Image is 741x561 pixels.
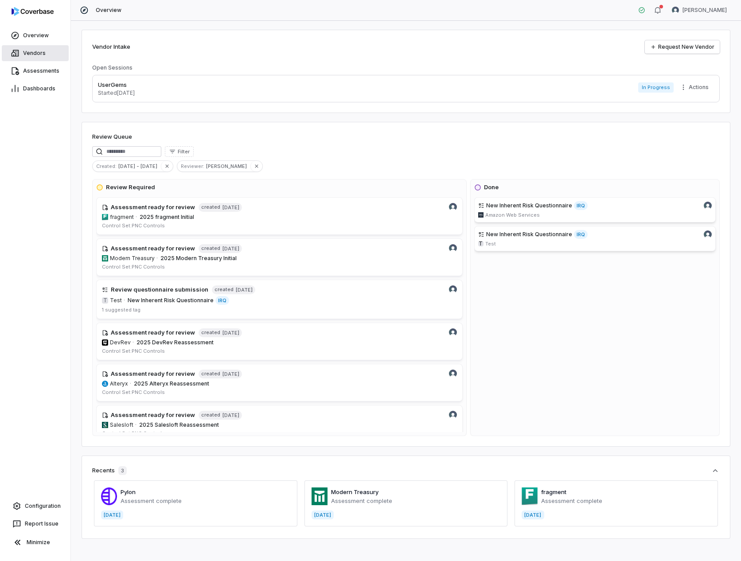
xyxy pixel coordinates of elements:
[134,380,209,387] span: 2025 Alteryx Reassessment
[102,222,165,229] span: Control Set: PNC Controls
[235,286,253,293] span: [DATE]
[449,285,457,293] img: Daniel Aranibar avatar
[4,534,67,551] button: Minimize
[92,132,132,141] h1: Review Queue
[449,411,457,419] img: Daniel Aranibar avatar
[110,255,155,262] span: Modern Treasury
[682,7,727,14] span: [PERSON_NAME]
[215,296,229,305] span: IRQ
[111,411,195,420] h4: Assessment ready for review
[139,421,219,428] span: 2025 Salesloft Reassessment
[102,389,165,395] span: Control Set: PNC Controls
[645,40,720,54] a: Request New Vendor
[121,488,136,495] a: Pylon
[110,297,122,304] span: Test
[118,162,161,170] span: [DATE] - [DATE]
[206,162,250,170] span: [PERSON_NAME]
[165,146,194,157] button: Filter
[110,214,134,221] span: fragment
[222,204,239,211] span: [DATE]
[102,307,140,313] span: 1 suggested tag
[133,339,134,346] span: ·
[130,380,131,387] span: ·
[449,328,457,336] img: Daniel Aranibar avatar
[106,183,155,192] h3: Review Required
[485,212,540,218] span: Amazon Web Services
[110,421,133,429] span: Salesloft
[156,255,158,262] span: ·
[222,245,239,252] span: [DATE]
[2,27,69,43] a: Overview
[110,380,128,387] span: Alteryx
[486,202,572,209] span: New Inherent Risk Questionnaire
[541,488,566,495] a: fragment
[474,197,716,222] a: New Inherent Risk QuestionnaireIRQDaniel Aranibar avataraws.comAmazon Web Services
[574,230,588,239] span: IRQ
[96,280,463,319] a: Daniel Aranibar avatarReview questionnaire submissioncreated[DATE]TTest·New Inherent Risk Questio...
[92,64,133,71] h3: Open Sessions
[331,488,378,495] a: Modern Treasury
[667,4,732,17] button: Daniel Aranibar avatar[PERSON_NAME]
[4,498,67,514] a: Configuration
[2,45,69,61] a: Vendors
[111,328,195,337] h4: Assessment ready for review
[201,329,220,336] span: created
[177,162,206,170] span: Reviewer :
[672,7,679,14] img: Daniel Aranibar avatar
[111,285,208,294] h4: Review questionnaire submission
[135,421,136,429] span: ·
[201,245,220,252] span: created
[178,148,190,155] span: Filter
[96,405,463,443] a: Daniel Aranibar avatarAssessment ready for reviewcreated[DATE]salesloft.comSalesloft·2025 Saleslo...
[4,516,67,532] button: Report Issue
[704,202,712,210] img: Daniel Aranibar avatar
[23,67,59,74] span: Assessments
[25,503,61,510] span: Configuration
[160,255,237,261] span: 2025 Modern Treasury Initial
[704,230,712,238] img: Daniel Aranibar avatar
[25,520,58,527] span: Report Issue
[111,244,195,253] h4: Assessment ready for review
[12,7,54,16] img: logo-D7KZi-bG.svg
[27,539,50,546] span: Minimize
[574,201,588,210] span: IRQ
[222,370,239,378] span: [DATE]
[98,81,135,90] p: UserGems
[118,466,127,475] span: 3
[2,81,69,97] a: Dashboards
[201,204,220,210] span: created
[98,90,135,97] p: Started [DATE]
[484,183,499,192] h3: Done
[96,364,463,401] a: Daniel Aranibar avatarAssessment ready for reviewcreated[DATE]alteryx.comAlteryx·2025 Alteryx Rea...
[136,339,214,346] span: 2025 DevRev Reassessment
[128,297,214,304] span: New Inherent Risk Questionnaire
[136,214,137,221] span: ·
[23,50,46,57] span: Vendors
[214,286,234,293] span: created
[92,466,127,475] div: Recents
[486,231,572,238] span: New Inherent Risk Questionnaire
[140,214,194,220] span: 2025 fragment Initial
[102,348,165,354] span: Control Set: PNC Controls
[96,197,463,235] a: Daniel Aranibar avatarAssessment ready for reviewcreated[DATE]fragmentlabs.comfragment·2025 fragm...
[222,329,239,336] span: [DATE]
[124,297,125,304] span: ·
[23,85,55,92] span: Dashboards
[102,430,165,436] span: Control Set: PNC Controls
[23,32,49,39] span: Overview
[638,82,674,93] span: In Progress
[92,75,720,102] a: UserGemsStarted[DATE]In ProgressMore actions
[110,339,131,346] span: DevRev
[201,370,220,377] span: created
[449,203,457,211] img: Daniel Aranibar avatar
[96,238,463,276] a: Daniel Aranibar avatarAssessment ready for reviewcreated[DATE]moderntreasury.comModern Treasury·2...
[2,63,69,79] a: Assessments
[92,466,720,475] button: Recents3
[96,7,121,14] span: Overview
[96,323,463,360] a: Daniel Aranibar avatarAssessment ready for reviewcreated[DATE]devrev.aiDevRev·2025 DevRev Reasses...
[201,412,220,418] span: created
[93,162,118,170] span: Created :
[677,81,714,94] button: More actions
[111,203,195,212] h4: Assessment ready for review
[474,226,716,251] a: New Inherent Risk QuestionnaireIRQDaniel Aranibar avatarTTest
